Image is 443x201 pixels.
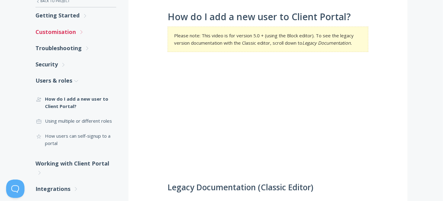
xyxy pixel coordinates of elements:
a: Users & roles [35,73,116,89]
a: Getting Started [35,7,116,24]
iframe: Adding clients to Client Portal [168,61,368,174]
a: Customisation [35,24,116,40]
a: Troubleshooting [35,40,116,56]
section: Please note: This video is for version 5.0 + (using the Block editor). To see the legacy version ... [168,27,368,52]
a: Using multiple or different roles [35,114,116,128]
a: Security [35,56,116,73]
em: Legacy Documentation. [302,40,352,46]
a: Integrations [35,181,116,197]
h1: How do I add a new user to Client Portal? [168,12,368,22]
a: Working with Client Portal [35,155,116,181]
h2: Legacy Documentation (Classic Editor) [168,183,368,192]
a: How users can self-signup to a portal [35,128,116,151]
iframe: Toggle Customer Support [6,180,24,198]
a: How do I add a new user to Client Portal? [35,91,116,114]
